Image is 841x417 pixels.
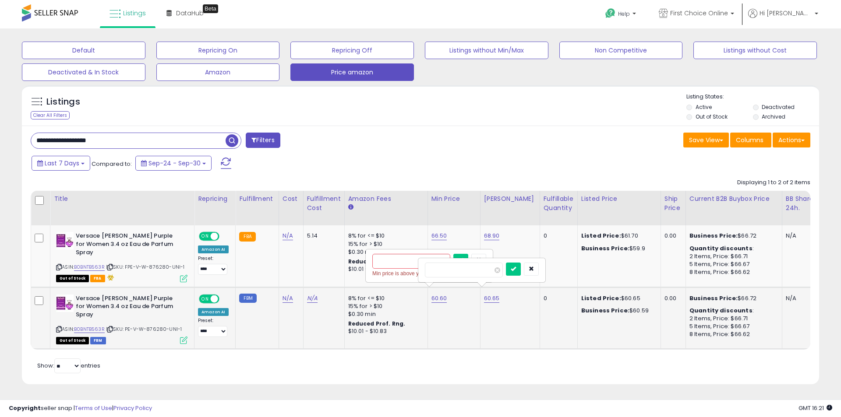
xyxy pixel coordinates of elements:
span: Columns [736,136,763,144]
i: Get Help [605,8,616,19]
button: Listings without Cost [693,42,817,59]
span: Last 7 Days [45,159,79,168]
span: Compared to: [92,160,132,168]
a: Hi [PERSON_NAME] [748,9,818,28]
a: Privacy Policy [113,404,152,412]
button: Save View [683,133,729,147]
label: Out of Stock [696,113,728,120]
span: Sep-24 - Sep-30 [148,159,201,168]
h5: Listings [46,96,80,108]
a: 66.50 [431,231,447,240]
div: Fulfillable Quantity [544,194,574,213]
a: 60.60 [431,294,447,303]
div: $66.72 [689,294,775,302]
span: Listings [123,9,146,18]
button: Amazon [156,63,280,81]
b: Listed Price: [581,231,621,240]
div: 5.14 [307,232,338,240]
span: | SKU: PE-V-W-876280-UNI-1 [106,326,182,333]
span: Show: entries [37,361,100,370]
button: Filters [246,133,280,148]
div: 0 [544,232,571,240]
div: seller snap | | [9,404,152,413]
button: Deactivated & In Stock [22,63,145,81]
div: Title [54,194,191,203]
div: 5 Items, Price: $66.67 [689,260,775,268]
b: Reduced Prof. Rng. [348,320,406,327]
button: Default [22,42,145,59]
div: 5 Items, Price: $66.67 [689,322,775,330]
img: 41exJPoiQWL._SL40_.jpg [56,232,74,249]
p: Listing States: [686,93,819,101]
div: Fulfillment [239,194,275,203]
button: Price amazon [290,63,414,81]
div: $0.30 min [348,248,421,256]
div: $59.9 [581,245,654,252]
div: 15% for > $10 [348,302,421,310]
div: Amazon Fees [348,194,424,203]
span: ON [200,233,211,240]
b: Business Price: [581,306,629,315]
a: Help [598,1,645,28]
span: FBA [90,275,105,282]
img: 41exJPoiQWL._SL40_.jpg [56,294,74,312]
div: ASIN: [56,232,187,281]
div: Preset: [198,256,229,275]
label: Archived [762,113,785,120]
button: Actions [773,133,810,147]
a: Terms of Use [75,404,112,412]
div: 0 [544,294,571,302]
div: ASIN: [56,294,187,343]
b: Quantity discounts [689,306,753,315]
div: 0.00 [664,232,679,240]
button: Repricing On [156,42,280,59]
a: N/A [307,294,318,303]
span: | SKU: FPE-V-W-876280-UNI-1 [106,263,185,270]
div: Tooltip anchor [203,4,218,13]
small: FBA [239,232,255,242]
div: 2 Items, Price: $66.71 [689,252,775,260]
div: $10.01 - $10.83 [348,328,421,335]
div: Repricing [198,194,232,203]
a: N/A [283,231,293,240]
div: Current B2B Buybox Price [689,194,778,203]
div: : [689,307,775,315]
button: Columns [730,133,771,147]
button: Sep-24 - Sep-30 [135,156,212,171]
div: Min Price [431,194,477,203]
div: 0.00 [664,294,679,302]
b: Versace [PERSON_NAME] Purple for Women 3.4 oz Eau de Parfum Spray [76,232,182,259]
div: $66.72 [689,232,775,240]
button: Repricing Off [290,42,414,59]
a: 68.90 [484,231,500,240]
div: [PERSON_NAME] [484,194,536,203]
span: OFF [218,233,232,240]
span: All listings that are currently out of stock and unavailable for purchase on Amazon [56,275,89,282]
button: Listings without Min/Max [425,42,548,59]
b: Business Price: [689,294,738,302]
div: $60.59 [581,307,654,315]
div: Displaying 1 to 2 of 2 items [737,179,810,187]
b: Listed Price: [581,294,621,302]
label: Deactivated [762,103,795,111]
div: Preset: [198,318,229,337]
span: Help [618,10,630,18]
div: $61.70 [581,232,654,240]
div: Amazon AI [198,245,229,253]
i: hazardous material [105,274,114,280]
a: 60.65 [484,294,500,303]
button: Non Competitive [559,42,683,59]
div: $60.65 [581,294,654,302]
div: : [689,245,775,252]
div: Amazon AI [198,308,229,316]
b: Versace [PERSON_NAME] Purple for Women 3.4 oz Eau de Parfum Spray [76,294,182,321]
div: Min price is above your Max price [372,269,486,278]
span: FBM [90,337,106,344]
div: 8 Items, Price: $66.62 [689,330,775,338]
div: 8% for <= $10 [348,232,421,240]
span: 2025-10-8 16:21 GMT [799,404,832,412]
label: Active [696,103,712,111]
span: All listings that are currently out of stock and unavailable for purchase on Amazon [56,337,89,344]
div: 8 Items, Price: $66.62 [689,268,775,276]
div: 15% for > $10 [348,240,421,248]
